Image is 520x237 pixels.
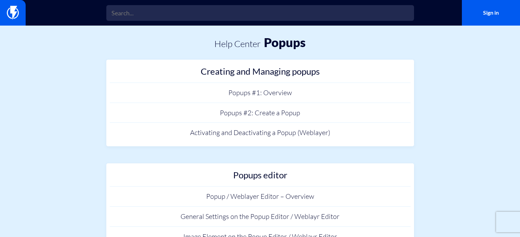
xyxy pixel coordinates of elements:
h1: Popups [264,36,306,49]
a: Help center [214,38,261,49]
a: Popups #2: Create a Popup [110,103,411,123]
a: Popup / Weblayer Editor – Overview [110,187,411,207]
a: General Settings on the Popup Editor / Weblayr Editor [110,207,411,227]
a: Activating and Deactivating a Popup (Weblayer) [110,123,411,143]
a: Creating and Managing popups [110,63,411,83]
h2: Creating and Managing popups [113,66,407,80]
input: Search... [106,5,414,21]
h2: Popups editor [113,170,407,183]
a: Popups #1: Overview [110,83,411,103]
a: Popups editor [110,167,411,187]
